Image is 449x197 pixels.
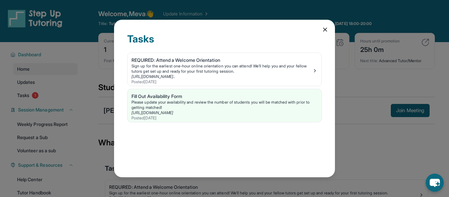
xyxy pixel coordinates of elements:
a: [URL][DOMAIN_NAME].. [131,74,175,79]
div: Sign up for the earliest one-hour online orientation you can attend! We’ll help you and your fell... [131,63,312,74]
div: Posted [DATE] [131,115,318,121]
a: [URL][DOMAIN_NAME] [131,110,173,115]
div: Fill Out Availability Form [131,93,318,100]
button: chat-button [426,174,444,192]
div: REQUIRED: Attend a Welcome Orientation [131,57,312,63]
a: REQUIRED: Attend a Welcome OrientationSign up for the earliest one-hour online orientation you ca... [128,53,321,86]
div: Please update your availability and review the number of students you will be matched with prior ... [131,100,318,110]
div: Posted [DATE] [131,79,312,85]
div: Tasks [127,33,322,53]
a: Fill Out Availability FormPlease update your availability and review the number of students you w... [128,89,321,122]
